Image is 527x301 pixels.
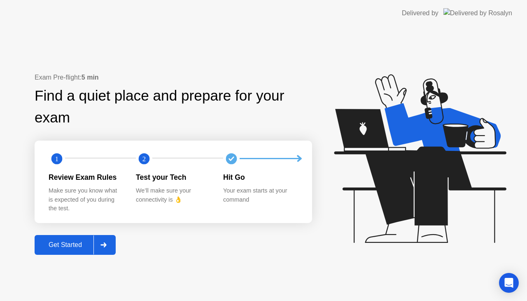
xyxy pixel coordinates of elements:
div: Delivered by [402,8,438,18]
div: Get Started [37,241,93,249]
div: Your exam starts at your command [223,186,297,204]
div: Test your Tech [136,172,210,183]
img: Delivered by Rosalyn [443,8,512,18]
b: 5 min [82,74,99,81]
div: Make sure you know what is expected of you during the test. [49,186,123,213]
div: Exam Pre-flight: [35,73,312,82]
div: Hit Go [223,172,297,183]
div: We’ll make sure your connectivity is 👌 [136,186,210,204]
div: Find a quiet place and prepare for your exam [35,85,312,129]
div: Open Intercom Messenger [499,273,519,293]
text: 2 [142,155,146,162]
div: Review Exam Rules [49,172,123,183]
text: 1 [55,155,58,162]
button: Get Started [35,235,116,255]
